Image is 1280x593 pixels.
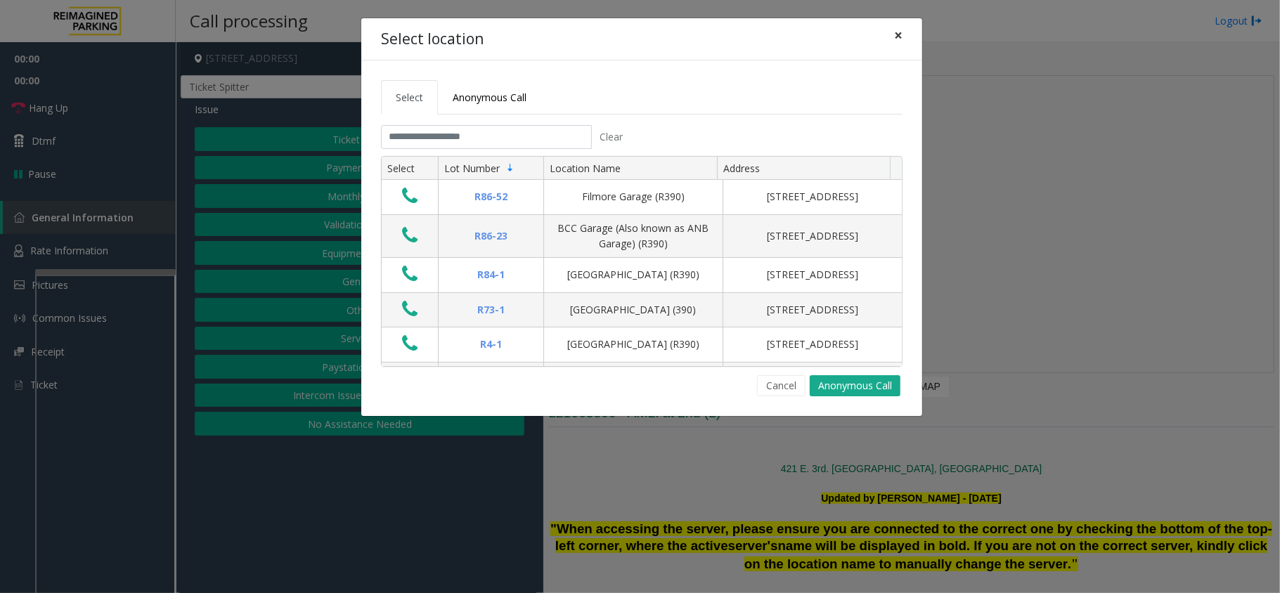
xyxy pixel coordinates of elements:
span: Sortable [505,162,516,174]
div: R73-1 [447,302,535,318]
button: Clear [592,125,631,149]
div: [GEOGRAPHIC_DATA] (R390) [552,337,714,352]
span: Select [396,91,423,104]
div: [GEOGRAPHIC_DATA] (390) [552,302,714,318]
button: Cancel [757,375,806,396]
div: Data table [382,157,902,366]
div: R84-1 [447,267,535,282]
th: Select [382,157,438,181]
span: Anonymous Call [453,91,526,104]
button: Anonymous Call [810,375,900,396]
div: BCC Garage (Also known as ANB Garage) (R390) [552,221,714,252]
div: R4-1 [447,337,535,352]
ul: Tabs [381,80,903,115]
div: [GEOGRAPHIC_DATA] (R390) [552,267,714,282]
div: Filmore Garage (R390) [552,189,714,204]
span: × [894,25,903,45]
h4: Select location [381,28,484,51]
div: [STREET_ADDRESS] [732,337,893,352]
div: [STREET_ADDRESS] [732,302,893,318]
div: [STREET_ADDRESS] [732,267,893,282]
div: R86-23 [447,228,535,244]
button: Close [884,18,912,53]
span: Lot Number [444,162,500,175]
div: R86-52 [447,189,535,204]
div: [STREET_ADDRESS] [732,228,893,244]
span: Address [723,162,760,175]
span: Location Name [550,162,621,175]
div: [STREET_ADDRESS] [732,189,893,204]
